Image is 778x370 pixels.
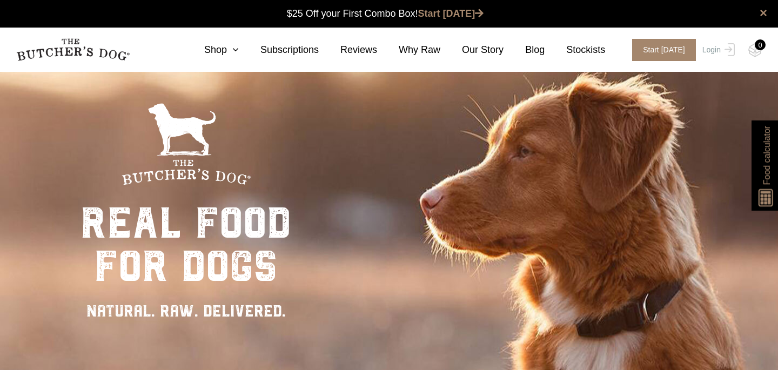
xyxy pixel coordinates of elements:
[504,43,545,57] a: Blog
[632,39,696,61] span: Start [DATE]
[700,39,735,61] a: Login
[377,43,440,57] a: Why Raw
[755,39,766,50] div: 0
[81,299,291,323] div: NATURAL. RAW. DELIVERED.
[545,43,605,57] a: Stockists
[183,43,239,57] a: Shop
[239,43,319,57] a: Subscriptions
[760,6,767,19] a: close
[760,126,773,185] span: Food calculator
[621,39,700,61] a: Start [DATE]
[748,43,762,57] img: TBD_Cart-Empty.png
[319,43,377,57] a: Reviews
[440,43,504,57] a: Our Story
[418,8,484,19] a: Start [DATE]
[81,201,291,288] div: real food for dogs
